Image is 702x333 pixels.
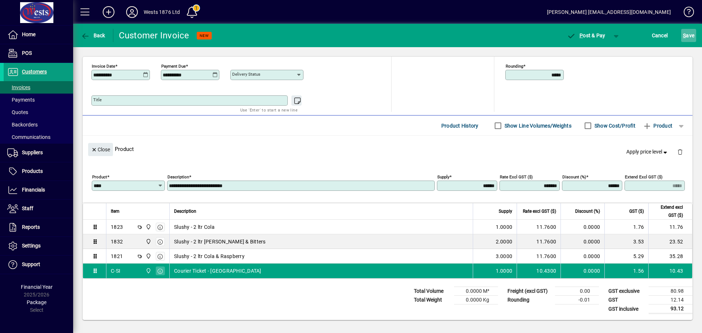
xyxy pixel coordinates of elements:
span: Wests Cordials [144,238,152,246]
td: 0.0000 [561,234,604,249]
mat-label: Invoice date [92,64,115,69]
a: Invoices [4,81,73,94]
td: 0.0000 Kg [454,296,498,304]
div: [PERSON_NAME] [EMAIL_ADDRESS][DOMAIN_NAME] [547,6,671,18]
div: 11.7600 [521,238,556,245]
span: Courier Ticket - [GEOGRAPHIC_DATA] [174,267,261,275]
app-page-header-button: Close [86,146,115,152]
span: 3.0000 [496,253,513,260]
span: Backorders [7,122,38,128]
td: 0.0000 M³ [454,287,498,296]
span: Discount (%) [575,207,600,215]
a: Payments [4,94,73,106]
span: Product History [441,120,479,132]
a: Staff [4,200,73,218]
a: Quotes [4,106,73,118]
td: Freight (excl GST) [504,287,555,296]
span: Slushy - 2 ltr Cola [174,223,215,231]
td: Total Volume [410,287,454,296]
mat-label: Payment due [161,64,186,69]
mat-label: Rounding [506,64,523,69]
mat-label: Product [92,174,107,179]
td: Total Weight [410,296,454,304]
span: Wests Cordials [144,252,152,260]
a: Home [4,26,73,44]
span: Communications [7,134,50,140]
span: NEW [200,33,209,38]
td: 12.14 [649,296,692,304]
span: 2.0000 [496,238,513,245]
div: 11.7600 [521,223,556,231]
td: 1.56 [604,264,648,278]
span: Product [643,120,672,132]
td: -0.01 [555,296,599,304]
a: Financials [4,181,73,199]
div: Product [83,136,692,162]
a: Suppliers [4,144,73,162]
mat-label: Title [93,97,102,102]
a: Reports [4,218,73,236]
td: 0.0000 [561,220,604,234]
span: Support [22,261,40,267]
span: P [580,33,583,38]
a: Backorders [4,118,73,131]
td: 23.52 [648,234,692,249]
button: Apply price level [623,145,672,159]
div: 1832 [111,238,123,245]
button: Profile [120,5,144,19]
mat-label: Description [167,174,189,179]
td: Rounding [504,296,555,304]
span: POS [22,50,32,56]
td: 1.76 [604,220,648,234]
div: Customer Invoice [119,30,189,41]
button: Save [681,29,696,42]
td: 93.12 [649,304,692,314]
span: Wests Cordials [144,223,152,231]
button: Cancel [650,29,670,42]
span: Extend excl GST ($) [653,203,683,219]
td: 35.28 [648,249,692,264]
span: Staff [22,205,33,211]
mat-label: Discount (%) [562,174,586,179]
span: Slushy - 2 ltr Cola & Raspberry [174,253,245,260]
span: Quotes [7,109,28,115]
span: Settings [22,243,41,249]
td: 0.00 [555,287,599,296]
a: Settings [4,237,73,255]
button: Delete [671,143,689,160]
button: Close [88,143,113,156]
span: GST ($) [629,207,644,215]
td: 10.43 [648,264,692,278]
span: 1.0000 [496,267,513,275]
a: Products [4,162,73,181]
button: Back [79,29,107,42]
div: C-SI [111,267,120,275]
div: 1823 [111,223,123,231]
td: 11.76 [648,220,692,234]
span: Financials [22,187,45,193]
span: Item [111,207,120,215]
button: Post & Pay [563,29,609,42]
span: Financial Year [21,284,53,290]
span: Back [81,33,105,38]
span: Payments [7,97,35,103]
span: S [683,33,686,38]
span: Home [22,31,35,37]
span: Wests Cordials [144,267,152,275]
span: Apply price level [626,148,669,156]
a: Support [4,256,73,274]
td: 0.0000 [561,264,604,278]
button: Product History [438,119,482,132]
span: Description [174,207,196,215]
span: 1.0000 [496,223,513,231]
td: GST exclusive [605,287,649,296]
label: Show Line Volumes/Weights [503,122,571,129]
label: Show Cost/Profit [593,122,635,129]
mat-hint: Use 'Enter' to start a new line [240,106,298,114]
td: 5.29 [604,249,648,264]
mat-label: Rate excl GST ($) [500,174,533,179]
button: Add [97,5,120,19]
div: Wests 1876 Ltd [144,6,180,18]
mat-label: Extend excl GST ($) [625,174,663,179]
mat-label: Supply [437,174,449,179]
